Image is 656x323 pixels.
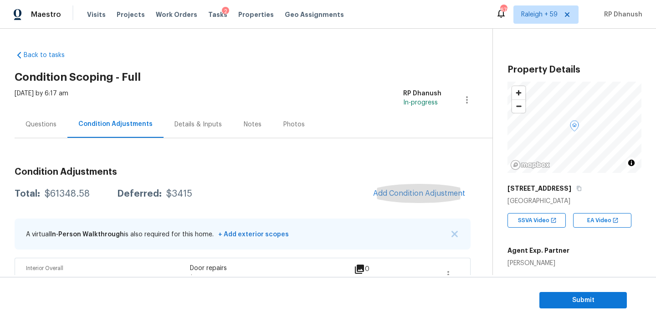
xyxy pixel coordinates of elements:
h5: Agent Exp. Partner [507,246,569,255]
h5: [STREET_ADDRESS] [507,184,571,193]
span: Tasks [208,11,227,18]
button: Add Condition Adjustment [368,184,471,203]
span: Raleigh + 59 [521,10,558,19]
div: Deferred: [117,189,162,198]
div: SSVA Video [507,213,566,228]
span: + Add exterior scopes [215,231,289,238]
div: Notes [244,120,261,129]
h2: Condition Scoping - Full [15,73,492,82]
button: Zoom out [512,99,525,113]
div: 0 [354,264,399,275]
canvas: Map [507,82,641,173]
a: Mapbox homepage [510,160,550,170]
div: EA Video [573,213,631,228]
span: EA Video [587,216,615,225]
h3: Condition Adjustments [15,167,471,177]
img: X Button Icon [451,231,458,237]
div: Details & Inputs [174,120,222,129]
div: [GEOGRAPHIC_DATA] [507,197,641,206]
button: Toggle attribution [626,157,637,168]
span: Toggle attribution [629,158,634,168]
div: Photos [283,120,305,129]
span: Properties [238,10,274,19]
img: Open In New Icon [612,217,619,224]
div: [PERSON_NAME] [507,259,569,268]
div: Questions [26,120,56,129]
img: Open In New Icon [550,217,557,224]
span: Visits [87,10,106,19]
div: [DATE] by 6:17 am [15,89,68,111]
span: In-Person Walkthrough [50,231,124,238]
button: Copy Address [575,184,583,193]
div: Door repairs [190,264,354,273]
div: RP Dhanush [403,89,441,98]
span: RP Dhanush [600,10,642,19]
span: Interior Overall [26,266,63,271]
span: $250.00 [190,275,213,280]
span: Work Orders [156,10,197,19]
span: SSVA Video [518,216,553,225]
button: Submit [539,292,627,309]
div: 676 [500,5,507,15]
div: 2 [222,7,229,16]
div: $61348.58 [45,189,90,198]
span: Submit [547,295,620,306]
div: Condition Adjustments [78,120,153,129]
div: Total: [15,189,40,198]
span: Maestro [31,10,61,19]
h3: Property Details [507,65,641,74]
a: Back to tasks [15,51,102,60]
div: Map marker [570,120,579,135]
span: Geo Assignments [285,10,344,19]
p: A virtual is also required for this home. [26,230,289,239]
span: In-progress [403,99,438,106]
button: Zoom in [512,86,525,99]
span: Add Condition Adjustment [373,189,465,198]
span: Projects [117,10,145,19]
div: $3415 [166,189,192,198]
button: X Button Icon [450,229,459,239]
span: Zoom out [512,100,525,113]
